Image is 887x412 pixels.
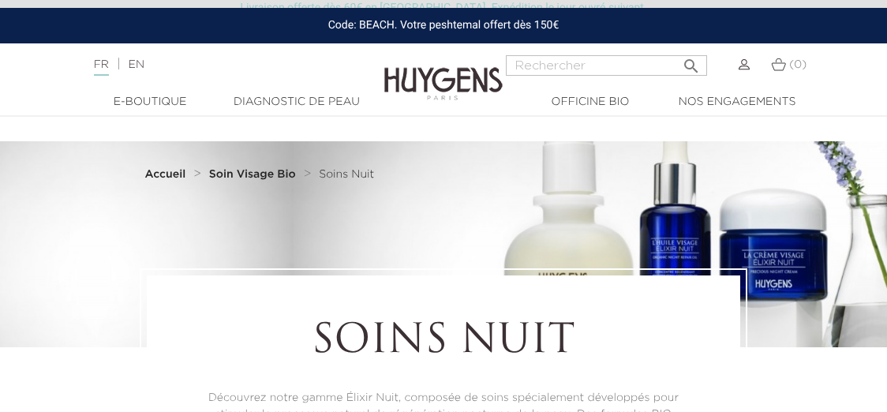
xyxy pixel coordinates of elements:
a: Soin Visage Bio [209,168,300,181]
a: E-Boutique [77,94,223,110]
a: FR [94,59,109,76]
a: Nos engagements [664,94,810,110]
strong: Accueil [145,169,186,180]
span: Soins Nuit [319,169,374,180]
strong: Soin Visage Bio [209,169,296,180]
h1: Soins Nuit [190,319,697,366]
button:  [677,51,705,72]
span: (0) [789,59,807,70]
a: Diagnostic de peau [223,94,370,110]
input: Rechercher [506,55,707,76]
i:  [682,52,701,71]
a: Officine Bio [517,94,664,110]
div: | [86,55,358,74]
a: EN [129,59,144,70]
a: Soins Nuit [319,168,374,181]
a: Accueil [145,168,189,181]
img: Huygens [384,42,503,103]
